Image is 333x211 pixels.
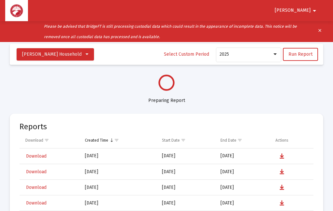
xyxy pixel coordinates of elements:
[216,164,271,180] td: [DATE]
[164,51,209,57] span: Select Custom Period
[22,51,82,57] span: [PERSON_NAME] Household
[10,91,323,104] div: Preparing Report
[20,123,47,130] mat-card-title: Reports
[17,48,94,61] button: [PERSON_NAME] Household
[44,24,297,39] i: Please be advised that BridgeFT is still processing custodial data which could result in the appe...
[85,200,153,206] div: [DATE]
[85,138,108,143] div: Created Time
[157,148,216,164] td: [DATE]
[157,195,216,211] td: [DATE]
[237,138,242,143] span: Show filter options for column 'End Date'
[26,185,47,190] span: Download
[85,169,153,175] div: [DATE]
[220,51,229,57] span: 2025
[271,133,313,148] td: Column Actions
[157,133,216,148] td: Column Start Date
[26,200,47,206] span: Download
[85,153,153,159] div: [DATE]
[25,138,43,143] div: Download
[157,164,216,180] td: [DATE]
[26,153,47,159] span: Download
[10,4,23,17] img: Dashboard
[26,169,47,175] span: Download
[275,8,311,13] span: [PERSON_NAME]
[288,51,313,57] span: Run Report
[20,133,80,148] td: Column Download
[44,138,49,143] span: Show filter options for column 'Download'
[80,133,157,148] td: Column Created Time
[275,138,288,143] div: Actions
[157,180,216,195] td: [DATE]
[311,4,318,17] mat-icon: arrow_drop_down
[216,195,271,211] td: [DATE]
[181,138,186,143] span: Show filter options for column 'Start Date'
[216,180,271,195] td: [DATE]
[283,48,318,61] button: Run Report
[114,138,119,143] span: Show filter options for column 'Created Time'
[162,138,180,143] div: Start Date
[317,27,322,36] mat-icon: clear
[216,148,271,164] td: [DATE]
[267,4,326,17] button: [PERSON_NAME]
[220,138,236,143] div: End Date
[216,133,271,148] td: Column End Date
[85,184,153,191] div: [DATE]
